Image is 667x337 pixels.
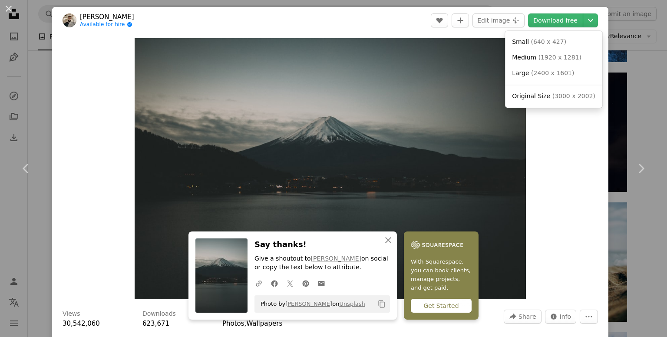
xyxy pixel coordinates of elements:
[552,93,595,99] span: ( 3000 x 2002 )
[583,13,598,27] button: Choose download size
[531,69,574,76] span: ( 2400 x 1601 )
[512,54,536,61] span: Medium
[505,31,602,108] div: Choose download size
[538,54,581,61] span: ( 1920 x 1281 )
[531,38,567,45] span: ( 640 x 427 )
[512,69,529,76] span: Large
[512,93,550,99] span: Original Size
[512,38,529,45] span: Small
